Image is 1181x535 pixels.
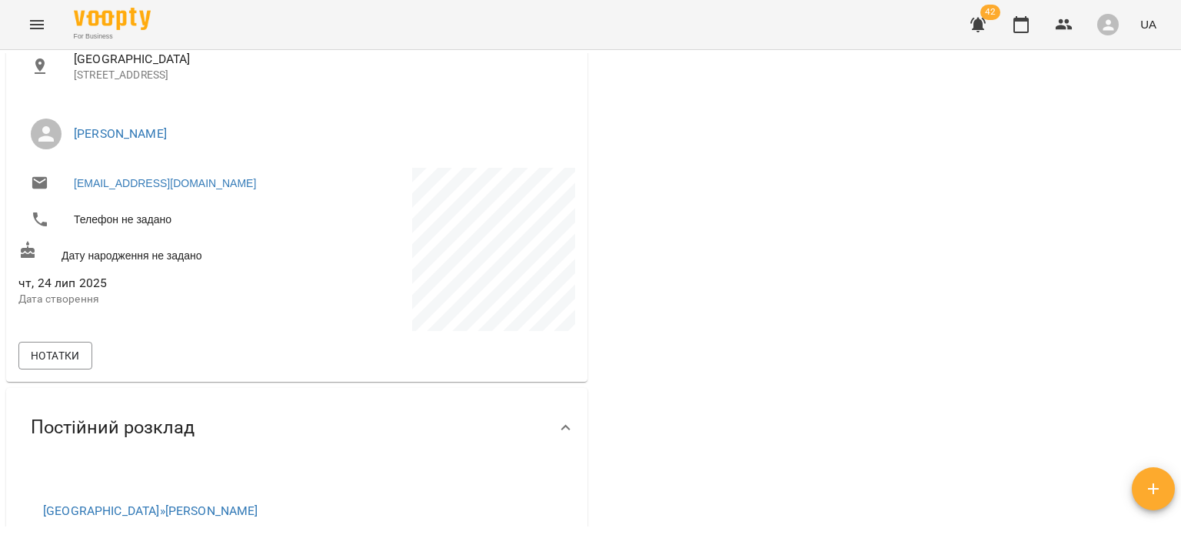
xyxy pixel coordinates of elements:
div: Дату народження не задано [15,238,297,266]
button: UA [1134,10,1163,38]
span: чт, 24 лип 2025 [18,274,294,293]
span: [GEOGRAPHIC_DATA] [74,50,563,69]
a: [GEOGRAPHIC_DATA]»[PERSON_NAME] [43,503,258,518]
img: Voopty Logo [74,8,151,30]
button: Нотатки [18,342,92,369]
span: For Business [74,32,151,42]
span: UA [1140,16,1156,32]
p: Дата створення [18,292,294,307]
a: [PERSON_NAME] [74,126,167,141]
span: Нотатки [31,346,80,365]
span: 42 [980,5,1000,20]
p: [STREET_ADDRESS] [74,68,563,83]
div: Постійний розклад [6,388,587,467]
button: Menu [18,6,55,43]
li: Телефон не задано [18,204,294,235]
a: [EMAIL_ADDRESS][DOMAIN_NAME] [74,176,256,191]
span: Постійний розклад [31,416,195,440]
